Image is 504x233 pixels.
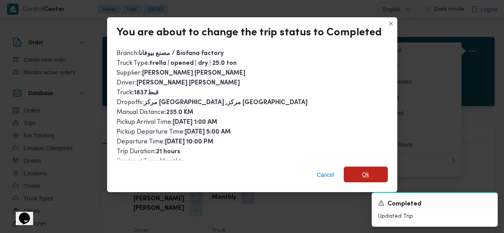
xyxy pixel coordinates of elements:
b: trella | opened | dry | 25.0 ton [150,61,237,66]
span: Contract Type : [117,158,184,165]
b: [DATE] 1:00 AM [173,119,217,125]
span: Cancel [317,170,334,180]
button: Cancel [314,167,337,183]
b: 235.0 KM [166,110,193,116]
b: Monthly [159,159,184,165]
b: قبط1837 [134,90,159,96]
span: Truck Type : [117,60,237,66]
b: [DATE] 5:00 AM [185,129,231,135]
div: Notification [378,199,491,209]
b: [PERSON_NAME] [PERSON_NAME] [137,80,240,86]
span: Supplier : [117,70,245,76]
b: [PERSON_NAME] [PERSON_NAME] [142,70,245,76]
span: Trip Duration : [117,149,180,155]
p: Updated Trip [378,212,491,220]
button: Ok [344,167,388,182]
span: Branch : [117,50,224,57]
div: You are about to change the trip status to Completed [117,27,382,39]
span: Pickup Departure Time : [117,129,231,135]
span: Completed [387,200,421,209]
span: Ok [362,170,369,179]
span: Dropoffs : [117,99,308,106]
span: Manual Distance : [117,109,193,116]
span: Pickup Arrival Time : [117,119,217,125]
span: Truck : [117,90,159,96]
b: [DATE] 10:00 PM [165,139,213,145]
span: Driver : [117,80,240,86]
b: مصنع بيوفانا / Biofana factory [139,51,224,57]
b: 21 hours [156,149,180,155]
button: Closes this modal window [386,19,396,28]
iframe: chat widget [8,202,33,225]
b: مركز [GEOGRAPHIC_DATA] ,مركز [GEOGRAPHIC_DATA] [144,100,308,106]
span: Departure Time : [117,139,213,145]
